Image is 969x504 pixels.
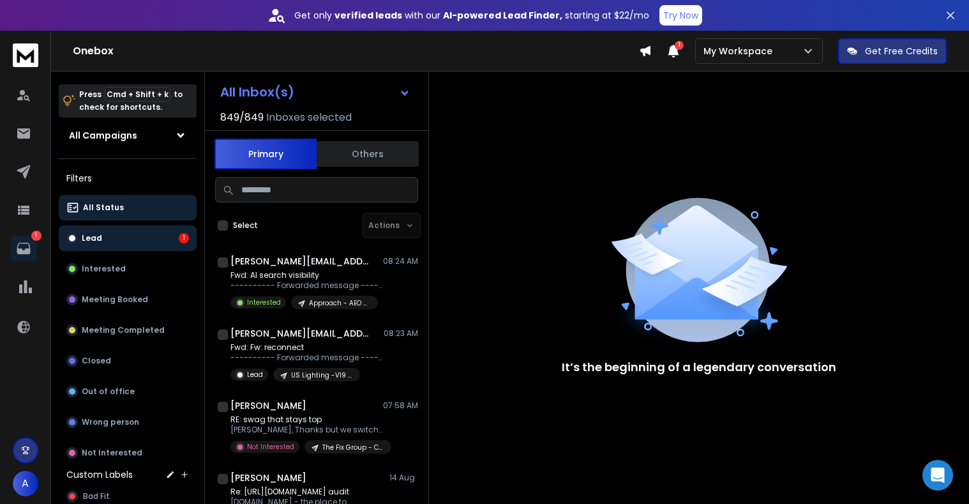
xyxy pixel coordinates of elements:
p: All Status [83,202,124,213]
p: Approach - AEO Campaign [309,298,370,308]
p: Out of office [82,386,135,397]
h3: Custom Labels [66,468,133,481]
p: Lead [247,370,263,379]
h1: [PERSON_NAME][EMAIL_ADDRESS][DOMAIN_NAME] [230,255,371,268]
div: 1 [179,233,189,243]
h1: [PERSON_NAME][EMAIL_ADDRESS][DOMAIN_NAME] [230,327,371,340]
h1: All Campaigns [69,129,137,142]
button: Try Now [659,5,702,26]
p: Meeting Completed [82,325,165,335]
button: Not Interested [59,440,197,466]
button: Lead1 [59,225,197,251]
button: Get Free Credits [838,38,947,64]
button: A [13,471,38,496]
button: Closed [59,348,197,374]
p: Interested [82,264,126,274]
p: Interested [247,298,281,307]
h3: Inboxes selected [266,110,352,125]
p: Closed [82,356,111,366]
button: Interested [59,256,197,282]
p: Not Interested [247,442,294,452]
div: Open Intercom Messenger [922,460,953,491]
h1: Onebox [73,43,639,59]
p: It’s the beginning of a legendary conversation [562,358,836,376]
p: ---------- Forwarded message --------- From: [GEOGRAPHIC_DATA] [230,280,384,291]
a: 1 [11,236,36,261]
p: ---------- Forwarded message --------- From: [PERSON_NAME] [230,353,384,363]
p: Not Interested [82,448,142,458]
p: Re: [URL][DOMAIN_NAME] audit [230,487,349,497]
p: The Fix Group - C7V2 Sales Titles [322,443,384,452]
h1: [PERSON_NAME] [230,399,306,412]
button: Primary [214,139,317,169]
h1: All Inbox(s) [220,86,294,98]
p: Try Now [663,9,698,22]
p: Fwd: Fw: reconnect [230,342,384,353]
span: Bad Fit [83,491,110,501]
span: 1 [675,41,684,50]
p: Press to check for shortcuts. [79,88,183,114]
p: Get only with our starting at $22/mo [294,9,649,22]
button: All Inbox(s) [210,79,421,105]
strong: AI-powered Lead Finder, [443,9,562,22]
button: Others [317,140,419,168]
p: Lead [82,233,102,243]
span: 849 / 849 [220,110,264,125]
img: logo [13,43,38,67]
strong: verified leads [334,9,402,22]
p: 1 [31,231,41,241]
button: Meeting Completed [59,317,197,343]
span: Cmd + Shift + k [105,87,170,102]
p: 08:23 AM [384,328,418,339]
label: Select [233,220,258,231]
p: Wrong person [82,417,139,427]
button: All Campaigns [59,123,197,148]
p: Get Free Credits [865,45,938,57]
button: All Status [59,195,197,220]
p: 14 Aug [389,473,418,483]
button: Wrong person [59,409,197,435]
h1: [PERSON_NAME] [230,471,306,484]
p: My Workspace [703,45,777,57]
h3: Filters [59,169,197,187]
p: Fwd: AI search visibility [230,270,384,280]
p: RE: swag that stays top [230,415,384,425]
button: Out of office [59,379,197,404]
p: US Lighting -V19 Messaging - Cold Lead Retarget - [PERSON_NAME] [291,370,352,380]
p: 08:24 AM [383,256,418,266]
button: Meeting Booked [59,287,197,312]
p: 07:58 AM [383,401,418,411]
p: Meeting Booked [82,294,148,305]
p: [PERSON_NAME], Thanks but we switched [230,425,384,435]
